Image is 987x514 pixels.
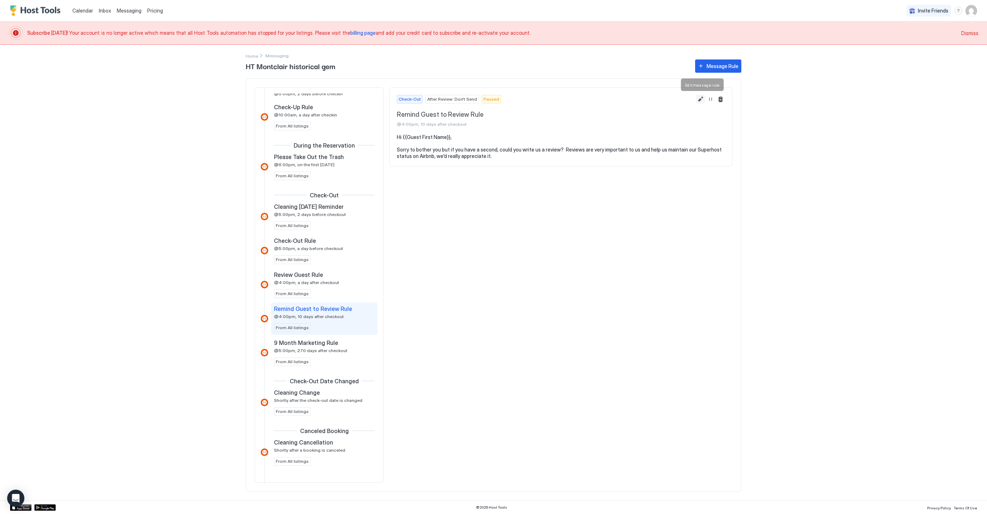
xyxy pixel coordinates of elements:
[274,112,337,117] span: @10:00am, a day after checkin
[685,82,719,87] span: Edit message rule
[707,62,738,70] div: Message Rule
[117,7,141,14] a: Messaging
[954,506,977,510] span: Terms Of Use
[34,504,56,511] a: Google Play Store
[954,6,963,15] div: menu
[246,52,258,59] a: Home
[27,30,957,36] span: Your account is no longer active which means that all Host Tools automation has stopped for your ...
[27,30,69,36] span: Subscribe [DATE]!
[696,95,705,104] button: Edit message rule
[274,348,347,353] span: @5:00pm, 270 days after checkout
[265,53,289,58] span: Breadcrumb
[99,8,111,14] span: Inbox
[274,447,345,453] span: Shortly after a booking is canceled
[276,359,309,365] span: From All listings
[927,504,951,511] a: Privacy Policy
[276,173,309,179] span: From All listings
[294,142,355,149] span: During the Reservation
[72,7,93,14] a: Calendar
[399,96,421,102] span: Check-Out
[274,339,338,346] span: 9 Month Marketing Rule
[276,290,309,297] span: From All listings
[276,325,309,331] span: From All listings
[706,95,715,104] button: Resume Message Rule
[10,504,32,511] a: App Store
[246,61,688,71] span: HT Montclair historical gem
[117,8,141,14] span: Messaging
[274,280,339,285] span: @4:00pm, a day after checkout
[918,8,948,14] span: Invite Friends
[927,506,951,510] span: Privacy Policy
[397,134,725,159] pre: Hi {{Guest First Name}}, Sorry to bother you but if you have a second, could you write us a revie...
[274,212,346,217] span: @5:00pm, 2 days before checkout
[274,162,334,167] span: @6:00pm, on the first [DATE]
[274,237,316,244] span: Check-Out Rule
[274,305,352,312] span: Remind Guest to Review Rule
[274,439,333,446] span: Cleaning Cancellation
[276,458,309,465] span: From All listings
[961,29,978,37] div: Dismiss
[966,5,977,16] div: User profile
[7,490,24,507] div: Open Intercom Messenger
[274,271,323,278] span: Review Guest Rule
[300,427,349,434] span: Canceled Booking
[310,192,339,199] span: Check-Out
[276,222,309,229] span: From All listings
[397,121,693,127] span: @4:00pm, 10 days after checkout
[483,96,499,102] span: Paused
[716,95,725,104] button: Delete message rule
[246,52,258,59] div: Breadcrumb
[274,153,344,160] span: Please Take Out the Trash
[274,389,320,396] span: Cleaning Change
[276,408,309,415] span: From All listings
[274,203,344,210] span: Cleaning [DATE] Reminder
[99,7,111,14] a: Inbox
[954,504,977,511] a: Terms Of Use
[350,30,376,36] a: billing page
[397,111,693,119] span: Remind Guest to Review Rule
[147,8,163,14] span: Pricing
[695,59,741,73] button: Message Rule
[274,314,344,319] span: @4:00pm, 10 days after checkout
[427,96,477,102] span: After Review: Don't Send
[72,8,93,14] span: Calendar
[246,53,258,59] span: Home
[476,505,507,510] span: © 2025 Host Tools
[276,123,309,129] span: From All listings
[290,378,359,385] span: Check-Out Date Changed
[276,256,309,263] span: From All listings
[10,5,64,16] a: Host Tools Logo
[274,398,362,403] span: Shortly after the check-out date is changed
[274,246,343,251] span: @5:00pm, a day before checkout
[274,91,343,96] span: @5:00pm, 2 days before checkin
[274,104,313,111] span: Check-Up Rule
